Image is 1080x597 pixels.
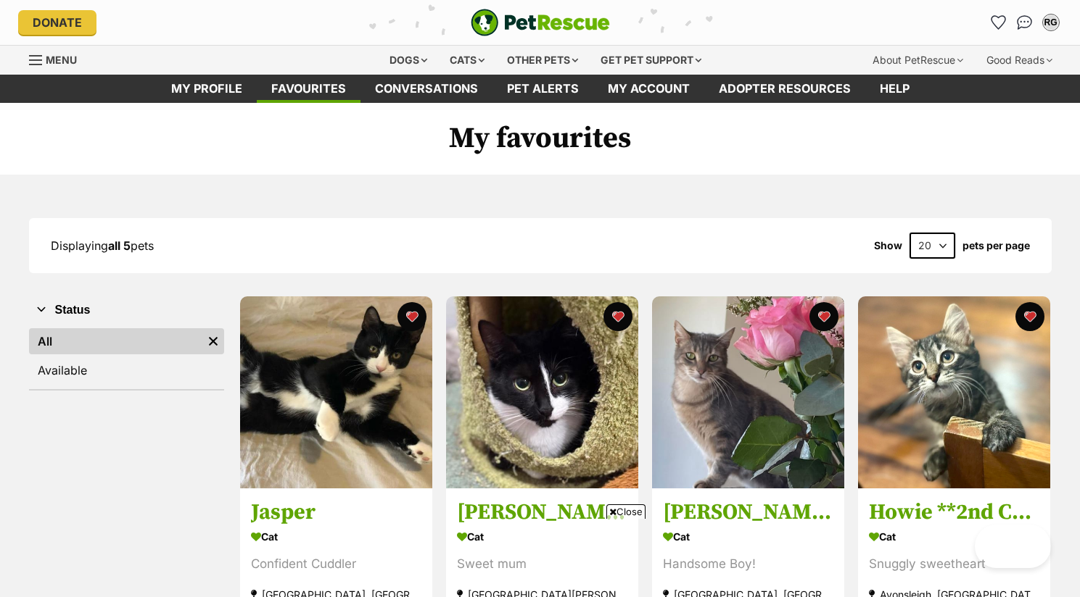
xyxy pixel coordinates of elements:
[51,238,154,253] span: Displaying pets
[962,240,1030,251] label: pets per page
[663,499,833,527] h3: [PERSON_NAME] 🐈‍⬛
[29,325,224,389] div: Status
[874,240,902,251] span: Show
[29,328,202,354] a: All
[251,555,421,575] div: Confident Cuddler
[276,525,804,590] iframe: Advertisement
[18,10,96,35] a: Donate
[379,46,437,75] div: Dogs
[360,75,492,103] a: conversations
[1013,11,1036,34] a: Conversations
[257,75,360,103] a: Favourites
[251,527,421,548] div: Cat
[593,75,704,103] a: My account
[652,296,844,488] img: Humphrey 🐈‍⬛
[440,46,495,75] div: Cats
[46,54,77,66] span: Menu
[590,46,712,75] div: Get pet support
[397,302,426,331] button: favourite
[202,328,224,354] a: Remove filter
[251,499,421,527] h3: Jasper
[987,11,1010,34] a: Favourites
[869,499,1039,527] h3: Howie **2nd Chance Cat Rescue**
[471,9,610,36] img: logo-e224e6f780fb5917bec1dbf3a21bbac754714ae5b6737aabdf751b685950b380.svg
[663,555,833,575] div: Handsome Boy!
[1015,302,1044,331] button: favourite
[29,301,224,320] button: Status
[29,357,224,383] a: Available
[862,46,973,75] div: About PetRescue
[240,296,432,488] img: Jasper
[492,75,593,103] a: Pet alerts
[1039,11,1063,34] button: My account
[497,46,588,75] div: Other pets
[157,75,257,103] a: My profile
[1044,15,1058,30] div: RG
[29,46,87,72] a: Menu
[108,238,131,253] strong: all 5
[457,499,627,527] h3: [PERSON_NAME]🌹
[1017,15,1032,30] img: chat-41dd97257d64d25036548639549fe6c8038ab92f7586957e7f3b1b290dea8141.svg
[869,527,1039,548] div: Cat
[704,75,865,103] a: Adopter resources
[663,527,833,548] div: Cat
[869,555,1039,575] div: Snuggly sweetheart
[858,296,1050,488] img: Howie **2nd Chance Cat Rescue**
[446,296,638,488] img: Chloe🌹
[865,75,924,103] a: Help
[603,302,632,331] button: favourite
[606,504,646,519] span: Close
[987,11,1063,34] ul: Account quick links
[975,525,1051,568] iframe: Help Scout Beacon - Open
[471,9,610,36] a: PetRescue
[809,302,838,331] button: favourite
[976,46,1063,75] div: Good Reads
